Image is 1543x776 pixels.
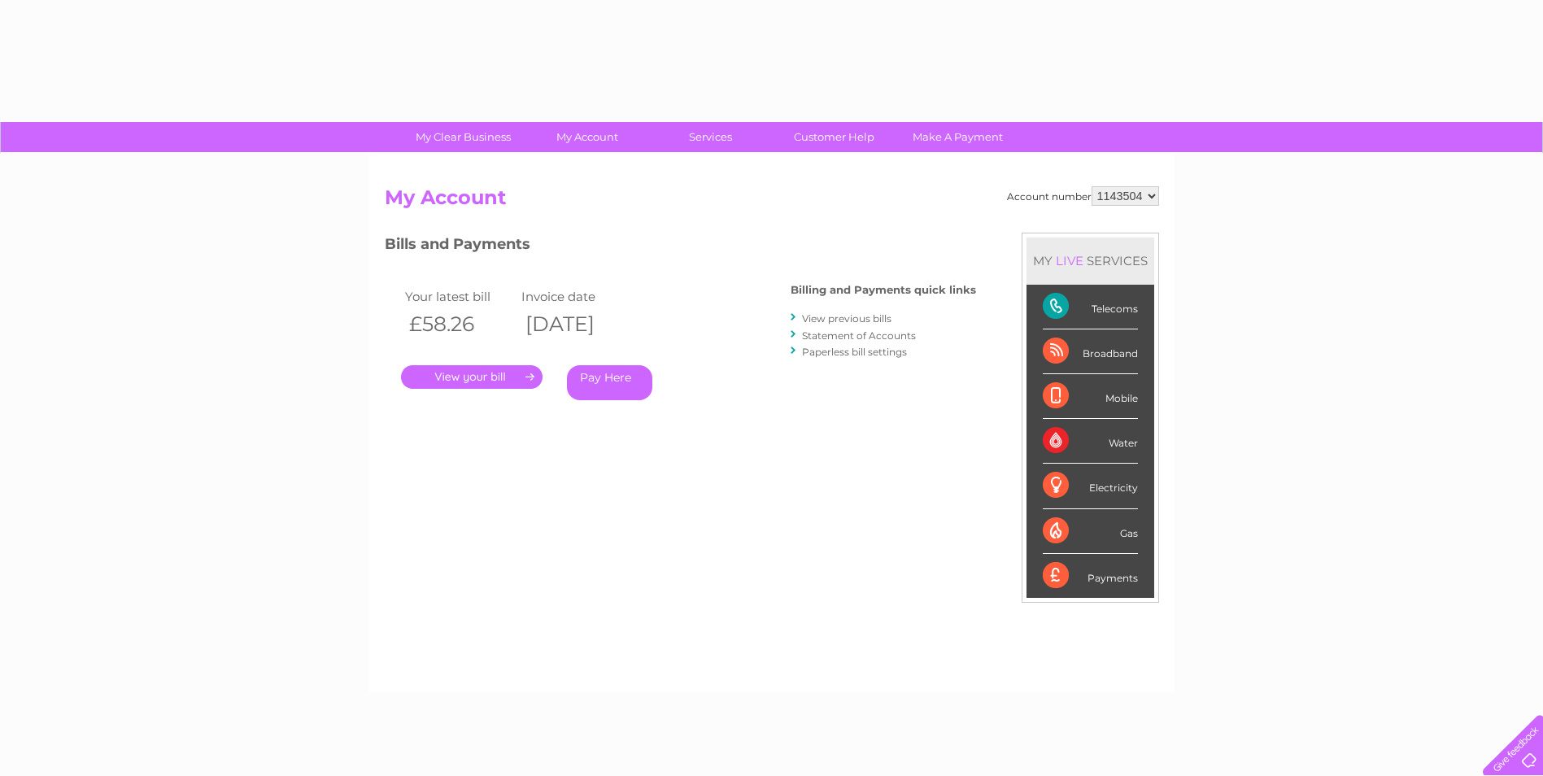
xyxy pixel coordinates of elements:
h2: My Account [385,186,1159,217]
a: Services [643,122,778,152]
td: Your latest bill [401,286,518,307]
div: MY SERVICES [1026,238,1154,284]
td: Invoice date [517,286,634,307]
a: Paperless bill settings [802,346,907,358]
th: £58.26 [401,307,518,341]
div: LIVE [1053,253,1087,268]
div: Broadband [1043,329,1138,374]
a: My Account [520,122,654,152]
h4: Billing and Payments quick links [791,284,976,296]
a: My Clear Business [396,122,530,152]
div: Payments [1043,554,1138,598]
a: Pay Here [567,365,652,400]
div: Account number [1007,186,1159,206]
div: Mobile [1043,374,1138,419]
a: Customer Help [767,122,901,152]
div: Electricity [1043,464,1138,508]
h3: Bills and Payments [385,233,976,261]
div: Gas [1043,509,1138,554]
a: Make A Payment [891,122,1025,152]
div: Telecoms [1043,285,1138,329]
th: [DATE] [517,307,634,341]
a: View previous bills [802,312,891,325]
div: Water [1043,419,1138,464]
a: Statement of Accounts [802,329,916,342]
a: . [401,365,543,389]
